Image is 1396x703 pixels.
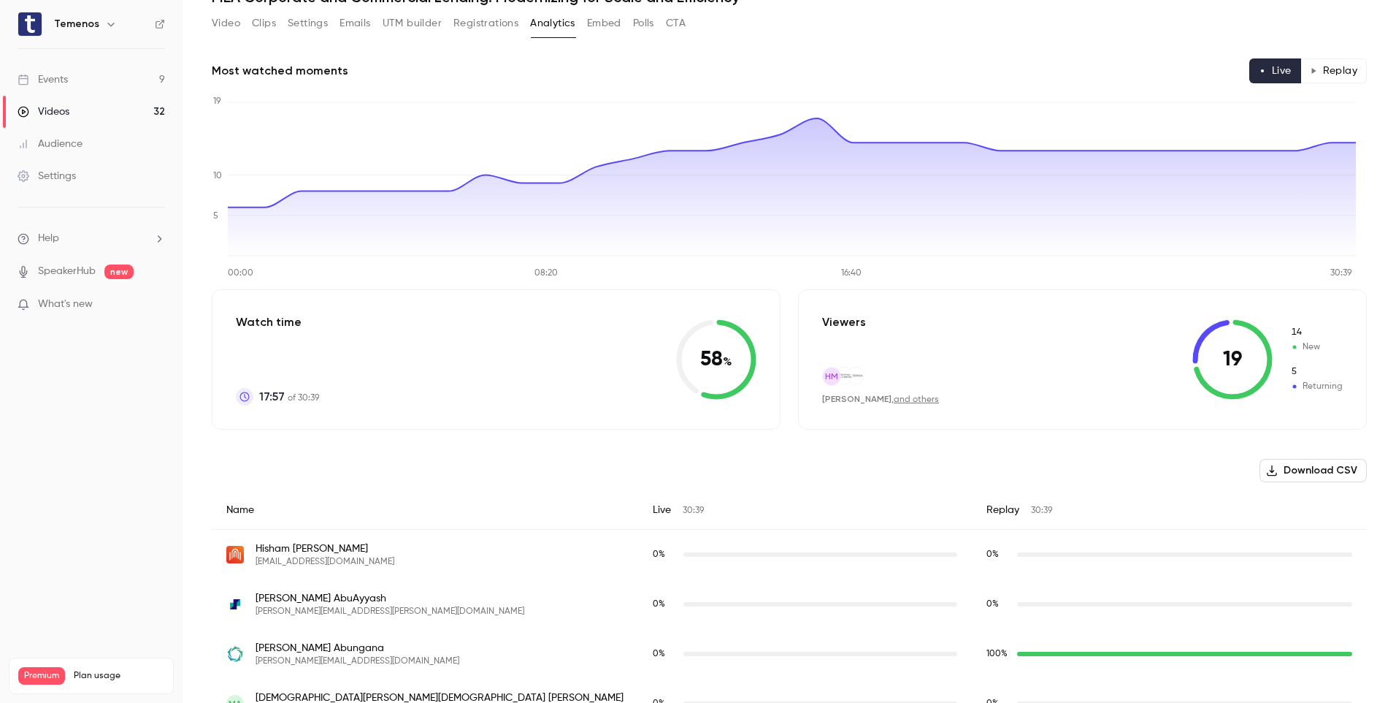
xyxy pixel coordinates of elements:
button: Clips [252,12,276,35]
button: Download CSV [1259,459,1367,482]
a: and others [894,395,939,404]
span: 30:39 [1031,506,1052,515]
img: bdc.com.eg [226,546,244,563]
span: 0 % [986,550,999,559]
span: new [104,265,134,279]
span: Premium [18,667,65,685]
div: Videos [18,104,69,119]
span: [EMAIL_ADDRESS][DOMAIN_NAME] [256,556,394,568]
span: [PERSON_NAME] AbuAyyash [256,591,524,606]
p: Viewers [822,313,866,331]
tspan: 16:40 [841,269,862,278]
img: riyadbank.com [226,596,244,613]
div: Events [18,72,68,87]
span: [PERSON_NAME] Abungana [256,641,459,655]
span: Hisham [PERSON_NAME] [256,541,394,556]
li: help-dropdown-opener [18,231,165,246]
span: HM [825,370,838,383]
h6: Temenos [54,17,99,31]
span: [PERSON_NAME][EMAIL_ADDRESS][DOMAIN_NAME] [256,655,459,667]
button: Analytics [530,12,575,35]
tspan: 5 [213,212,218,221]
iframe: Noticeable Trigger [147,298,165,311]
span: Replay watch time [986,647,1010,661]
button: Settings [288,12,328,35]
div: , [822,393,939,406]
span: New [1290,326,1343,339]
a: SpeakerHub [38,264,96,279]
button: CTA [666,12,686,35]
img: sgnewtech.com [226,645,244,663]
h2: Most watched moments [212,62,348,80]
button: Registrations [453,12,518,35]
tspan: 00:00 [228,269,253,278]
div: habdelaal@bdc.com.eg [212,530,1367,580]
span: 0 % [653,650,665,658]
button: Embed [587,12,621,35]
div: Settings [18,169,76,183]
span: 100 % [986,650,1008,658]
span: 0 % [986,600,999,609]
div: Live [638,491,972,530]
span: 0 % [653,550,665,559]
span: 30:39 [683,506,704,515]
span: New [1290,341,1343,354]
span: Plan usage [74,670,164,682]
button: UTM builder [383,12,442,35]
span: Help [38,231,59,246]
tspan: 10 [213,172,222,180]
tspan: 30:39 [1330,269,1352,278]
button: Video [212,12,240,35]
img: jtbank.cz [848,368,864,384]
div: hussein.abuayyash@riyadbank.com [212,579,1367,629]
span: [PERSON_NAME][EMAIL_ADDRESS][PERSON_NAME][DOMAIN_NAME] [256,606,524,617]
img: bahwancybertek.com [836,368,852,384]
div: Name [212,491,638,530]
span: Live watch time [653,548,676,561]
p: of 30:39 [259,388,319,406]
button: Replay [1300,58,1367,83]
span: What's new [38,297,93,312]
div: juliet.abungana@sgnewtech.com [212,629,1367,679]
span: 0 % [653,600,665,609]
button: Polls [633,12,654,35]
span: Replay watch time [986,598,1010,611]
span: Replay watch time [986,548,1010,561]
span: Live watch time [653,647,676,661]
div: Audience [18,137,83,151]
p: Watch time [236,313,319,331]
span: [PERSON_NAME] [822,394,891,404]
span: Returning [1290,365,1343,379]
span: Live watch time [653,598,676,611]
span: 17:57 [259,388,285,406]
tspan: 19 [213,97,221,106]
span: Returning [1290,380,1343,393]
button: Live [1249,58,1301,83]
button: Emails [340,12,370,35]
tspan: 08:20 [534,269,558,278]
div: Replay [972,491,1367,530]
img: Temenos [18,12,42,36]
